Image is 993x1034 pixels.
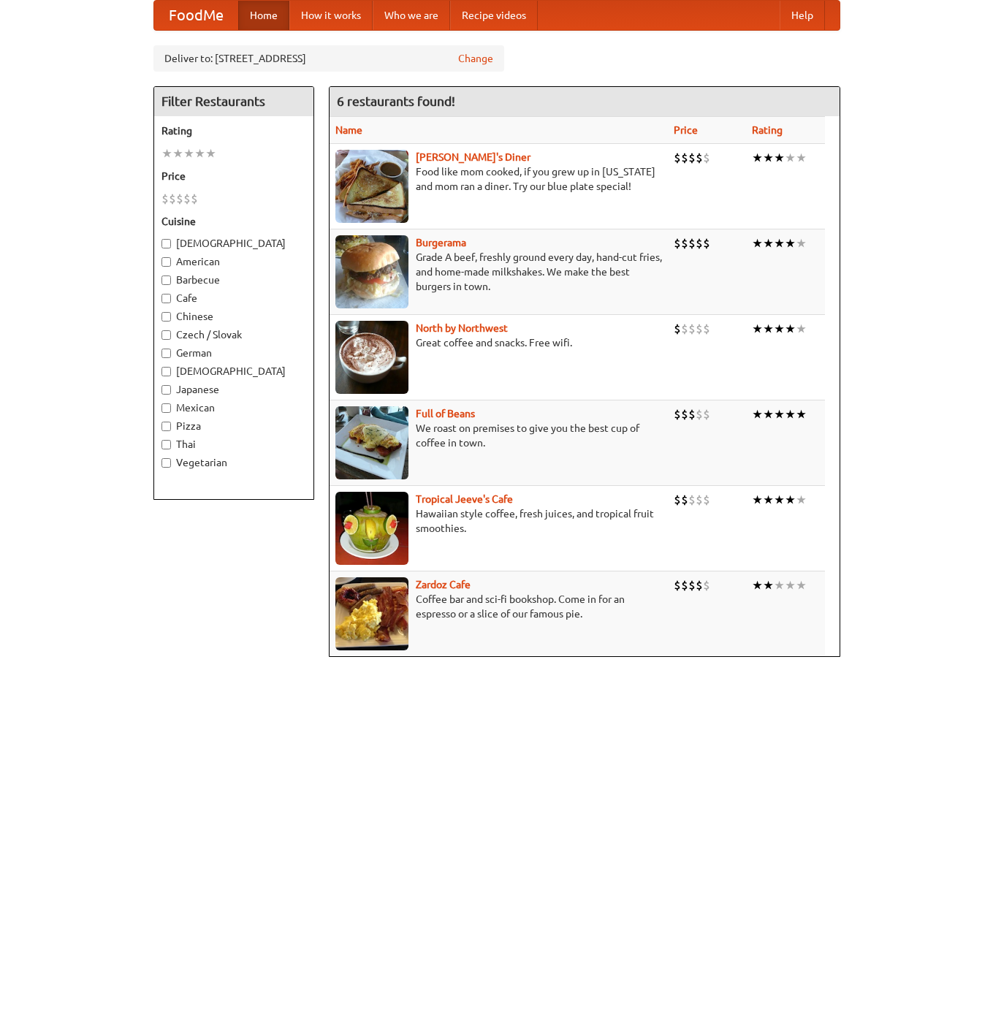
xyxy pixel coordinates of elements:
[774,577,785,593] li: ★
[161,364,306,379] label: [DEMOGRAPHIC_DATA]
[289,1,373,30] a: How it works
[335,421,662,450] p: We roast on premises to give you the best cup of coffee in town.
[763,492,774,508] li: ★
[161,275,171,285] input: Barbecue
[183,191,191,207] li: $
[416,151,530,163] a: [PERSON_NAME]'s Diner
[161,273,306,287] label: Barbecue
[335,406,408,479] img: beans.jpg
[161,437,306,452] label: Thai
[161,346,306,360] label: German
[780,1,825,30] a: Help
[681,577,688,593] li: $
[154,1,238,30] a: FoodMe
[458,51,493,66] a: Change
[161,367,171,376] input: [DEMOGRAPHIC_DATA]
[688,492,696,508] li: $
[194,145,205,161] li: ★
[161,145,172,161] li: ★
[335,321,408,394] img: north.jpg
[703,406,710,422] li: $
[161,169,306,183] h5: Price
[335,506,662,536] p: Hawaiian style coffee, fresh juices, and tropical fruit smoothies.
[785,235,796,251] li: ★
[763,235,774,251] li: ★
[176,191,183,207] li: $
[335,124,362,136] a: Name
[752,124,783,136] a: Rating
[796,321,807,337] li: ★
[796,235,807,251] li: ★
[161,458,171,468] input: Vegetarian
[161,309,306,324] label: Chinese
[785,492,796,508] li: ★
[161,327,306,342] label: Czech / Slovak
[335,164,662,194] p: Food like mom cooked, if you grew up in [US_STATE] and mom ran a diner. Try our blue plate special!
[696,321,703,337] li: $
[161,400,306,415] label: Mexican
[763,577,774,593] li: ★
[688,577,696,593] li: $
[161,349,171,358] input: German
[154,87,313,116] h4: Filter Restaurants
[416,237,466,248] a: Burgerama
[205,145,216,161] li: ★
[161,419,306,433] label: Pizza
[796,577,807,593] li: ★
[785,321,796,337] li: ★
[785,150,796,166] li: ★
[688,235,696,251] li: $
[703,150,710,166] li: $
[674,235,681,251] li: $
[752,150,763,166] li: ★
[688,150,696,166] li: $
[161,330,171,340] input: Czech / Slovak
[752,577,763,593] li: ★
[161,191,169,207] li: $
[416,579,471,590] a: Zardoz Cafe
[161,440,171,449] input: Thai
[774,492,785,508] li: ★
[696,406,703,422] li: $
[681,492,688,508] li: $
[161,236,306,251] label: [DEMOGRAPHIC_DATA]
[172,145,183,161] li: ★
[752,406,763,422] li: ★
[763,321,774,337] li: ★
[688,406,696,422] li: $
[335,235,408,308] img: burgerama.jpg
[674,124,698,136] a: Price
[696,235,703,251] li: $
[416,322,508,334] a: North by Northwest
[161,254,306,269] label: American
[161,123,306,138] h5: Rating
[161,257,171,267] input: American
[169,191,176,207] li: $
[416,408,475,419] a: Full of Beans
[335,577,408,650] img: zardoz.jpg
[703,321,710,337] li: $
[450,1,538,30] a: Recipe videos
[161,312,171,322] input: Chinese
[785,577,796,593] li: ★
[796,492,807,508] li: ★
[373,1,450,30] a: Who we are
[785,406,796,422] li: ★
[674,492,681,508] li: $
[161,385,171,395] input: Japanese
[183,145,194,161] li: ★
[703,577,710,593] li: $
[796,150,807,166] li: ★
[335,250,662,294] p: Grade A beef, freshly ground every day, hand-cut fries, and home-made milkshakes. We make the bes...
[416,493,513,505] a: Tropical Jeeve's Cafe
[161,294,171,303] input: Cafe
[763,150,774,166] li: ★
[752,492,763,508] li: ★
[681,321,688,337] li: $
